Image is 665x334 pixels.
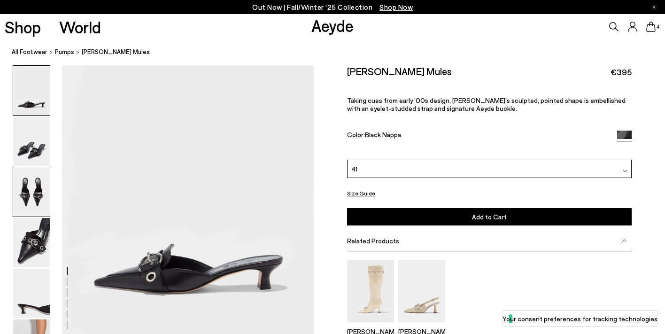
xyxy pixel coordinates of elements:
[55,48,74,55] span: pumps
[55,47,74,57] a: pumps
[351,164,357,174] span: 41
[347,260,394,322] img: Vivian Eyelet High Boots
[646,22,656,32] a: 4
[622,238,626,243] img: svg%3E
[252,1,413,13] p: Out Now | Fall/Winter ‘25 Collection
[5,19,41,35] a: Shop
[347,237,399,245] span: Related Products
[365,131,401,139] span: Black Nappa
[12,39,665,65] nav: breadcrumb
[82,47,150,57] span: [PERSON_NAME] Mules
[12,47,47,57] a: All Footwear
[379,3,413,11] span: Navigate to /collections/new-in
[13,117,50,166] img: Danielle Eyelet Mules - Image 2
[611,66,632,78] span: €395
[503,311,657,326] button: Your consent preferences for tracking technologies
[656,24,660,30] span: 4
[347,131,608,141] div: Color:
[13,66,50,115] img: Danielle Eyelet Mules - Image 1
[13,167,50,217] img: Danielle Eyelet Mules - Image 3
[347,187,375,199] button: Size Guide
[347,96,632,112] p: Taking cues from early '00s design, [PERSON_NAME]'s sculpted, pointed shape is embellished with a...
[311,16,354,35] a: Aeyde
[472,213,507,221] span: Add to Cart
[503,314,657,324] label: Your consent preferences for tracking technologies
[623,169,627,173] img: svg%3E
[398,260,445,322] img: Tara Leather Slingback Pumps
[347,65,452,77] h2: [PERSON_NAME] Mules
[13,218,50,267] img: Danielle Eyelet Mules - Image 4
[13,269,50,318] img: Danielle Eyelet Mules - Image 5
[59,19,101,35] a: World
[347,208,632,225] button: Add to Cart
